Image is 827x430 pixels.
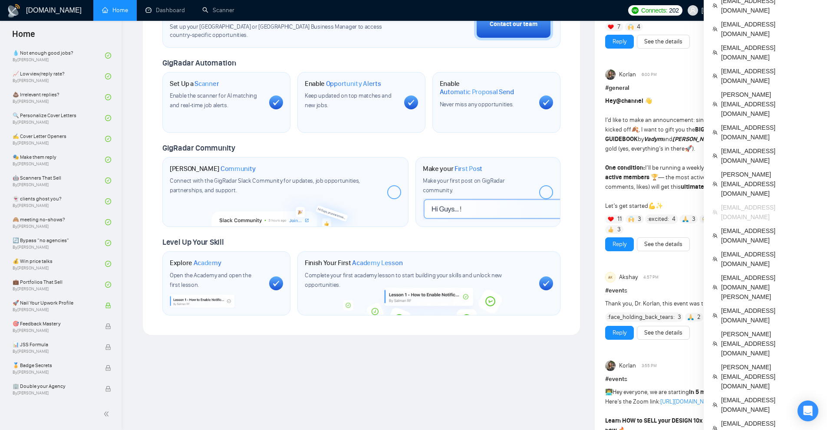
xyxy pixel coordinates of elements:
[13,328,96,333] span: By [PERSON_NAME]
[105,136,111,142] span: check-circle
[721,90,818,118] span: [PERSON_NAME][EMAIL_ADDRESS][DOMAIN_NAME]
[13,391,96,396] span: By [PERSON_NAME]
[642,71,657,79] span: 6:00 PM
[690,7,696,13] span: user
[721,306,818,325] span: [EMAIL_ADDRESS][DOMAIN_NAME]
[212,191,359,226] img: slackcommunity-bg.png
[616,97,643,105] span: @channel
[162,143,235,153] span: GigRadar Community
[423,177,504,194] span: Make your first post on GigRadar community.
[712,341,718,346] span: team
[105,198,111,204] span: check-circle
[606,272,615,282] div: AK
[637,237,690,251] button: See the details
[105,240,111,246] span: check-circle
[305,92,392,109] span: Keep updated on top matches and new jobs.
[423,164,482,173] h1: Make your
[105,177,111,184] span: check-circle
[712,130,718,135] span: team
[170,92,257,109] span: Enable the scanner for AI matching and real-time job alerts.
[105,157,111,163] span: check-circle
[643,273,659,281] span: 4:57 PM
[105,365,111,371] span: lock
[605,35,634,49] button: Reply
[605,374,795,384] h1: # events
[644,135,662,143] strong: Vadym
[13,307,96,312] span: By [PERSON_NAME]
[13,46,105,65] a: 💧 Not enough good jobs?By[PERSON_NAME]
[617,23,620,31] span: 7
[13,275,105,294] a: 💼 Portfolios That SellBy[PERSON_NAME]
[712,313,718,318] span: team
[642,362,657,370] span: 3:55 PM
[105,323,111,329] span: lock
[13,370,96,375] span: By [PERSON_NAME]
[13,171,105,190] a: 🤖 Scanners That SellBy[PERSON_NAME]
[637,23,640,31] span: 4
[692,215,695,223] span: 3
[13,67,105,86] a: 📈 Low view/reply rate?By[PERSON_NAME]
[162,237,224,247] span: Level Up Your Skill
[605,96,758,211] div: I’d like to make an announcement: since October just kicked off , I want to gift you the by and —...
[648,202,656,210] span: 💪
[13,254,105,273] a: 💰 Win price talksBy[PERSON_NAME]
[170,23,400,39] span: Set up your [GEOGRAPHIC_DATA] or [GEOGRAPHIC_DATA] Business Manager to access country-specific op...
[13,150,105,169] a: 🎭 Make them replyBy[PERSON_NAME]
[170,79,219,88] h1: Set Up a
[7,4,21,18] img: logo
[105,53,111,59] span: check-circle
[13,319,96,328] span: 🎯 Feedback Mastery
[13,382,96,391] span: 🏢 Double your Agency
[721,329,818,358] span: [PERSON_NAME][EMAIL_ADDRESS][DOMAIN_NAME]
[712,402,718,407] span: team
[619,70,636,79] span: Korlan
[613,240,626,249] a: Reply
[170,259,221,267] h1: Explore
[105,344,111,350] span: lock
[102,7,128,14] a: homeHome
[644,37,682,46] a: See the details
[605,286,795,295] h1: # events
[619,272,638,282] span: Akshay
[688,314,694,320] img: 🙏
[712,3,718,8] span: team
[13,233,105,253] a: 🔄 Bypass “no agencies”By[PERSON_NAME]
[194,79,219,88] span: Scanner
[641,6,667,15] span: Connects:
[13,213,105,232] a: 🙈 meeting no-shows?By[PERSON_NAME]
[194,259,221,267] span: Academy
[305,79,381,88] h1: Enable
[682,216,689,222] img: 🙏
[721,395,818,414] span: [EMAIL_ADDRESS][DOMAIN_NAME]
[455,164,482,173] span: First Post
[689,388,740,396] strong: in 5 min!
[672,215,675,223] span: 4
[13,88,105,107] a: 💩 Irrelevant replies?By[PERSON_NAME]
[105,282,111,288] span: check-circle
[305,259,402,267] h1: Finish Your First
[605,361,616,371] img: Korlan
[440,88,514,96] span: Automatic Proposal Send
[637,326,690,340] button: See the details
[678,313,681,322] span: 3
[637,35,690,49] button: See the details
[145,7,185,14] a: dashboardDashboard
[170,177,360,194] span: Connect with the GigRadar Slack Community for updates, job opportunities, partnerships, and support.
[712,210,718,215] span: team
[605,97,643,105] strong: Hey
[105,73,111,79] span: check-circle
[13,108,105,128] a: 🔍 Personalize Cover LettersBy[PERSON_NAME]
[645,97,652,105] span: 👋
[681,183,735,190] strong: ultimate guidebook
[605,164,745,181] strong: leaderboard of active members
[632,7,639,14] img: upwork-logo.png
[221,164,256,173] span: Community
[105,261,111,267] span: check-circle
[13,349,96,354] span: By [PERSON_NAME]
[721,20,818,39] span: [EMAIL_ADDRESS][DOMAIN_NAME]
[605,83,795,93] h1: # general
[617,225,621,234] span: 3
[170,164,256,173] h1: [PERSON_NAME]
[605,126,730,143] strong: BIG UPWORK GUIDEBOOK
[647,214,669,224] span: :excited:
